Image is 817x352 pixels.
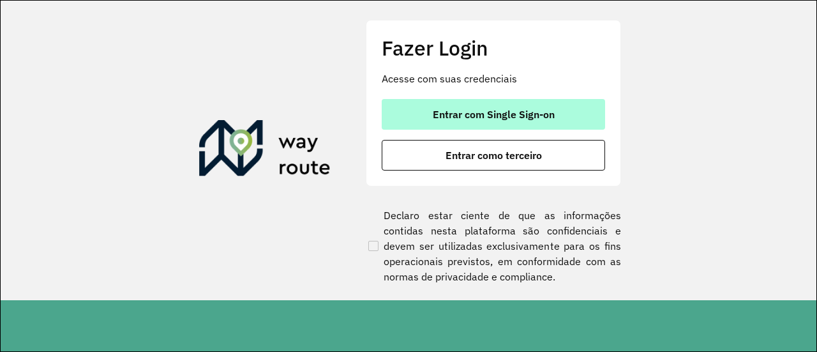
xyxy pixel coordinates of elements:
h2: Fazer Login [382,36,605,60]
button: button [382,140,605,171]
p: Acesse com suas credenciais [382,71,605,86]
span: Entrar com Single Sign-on [433,109,555,119]
label: Declaro estar ciente de que as informações contidas nesta plataforma são confidenciais e devem se... [366,208,621,284]
span: Entrar como terceiro [446,150,542,160]
img: Roteirizador AmbevTech [199,120,331,181]
button: button [382,99,605,130]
